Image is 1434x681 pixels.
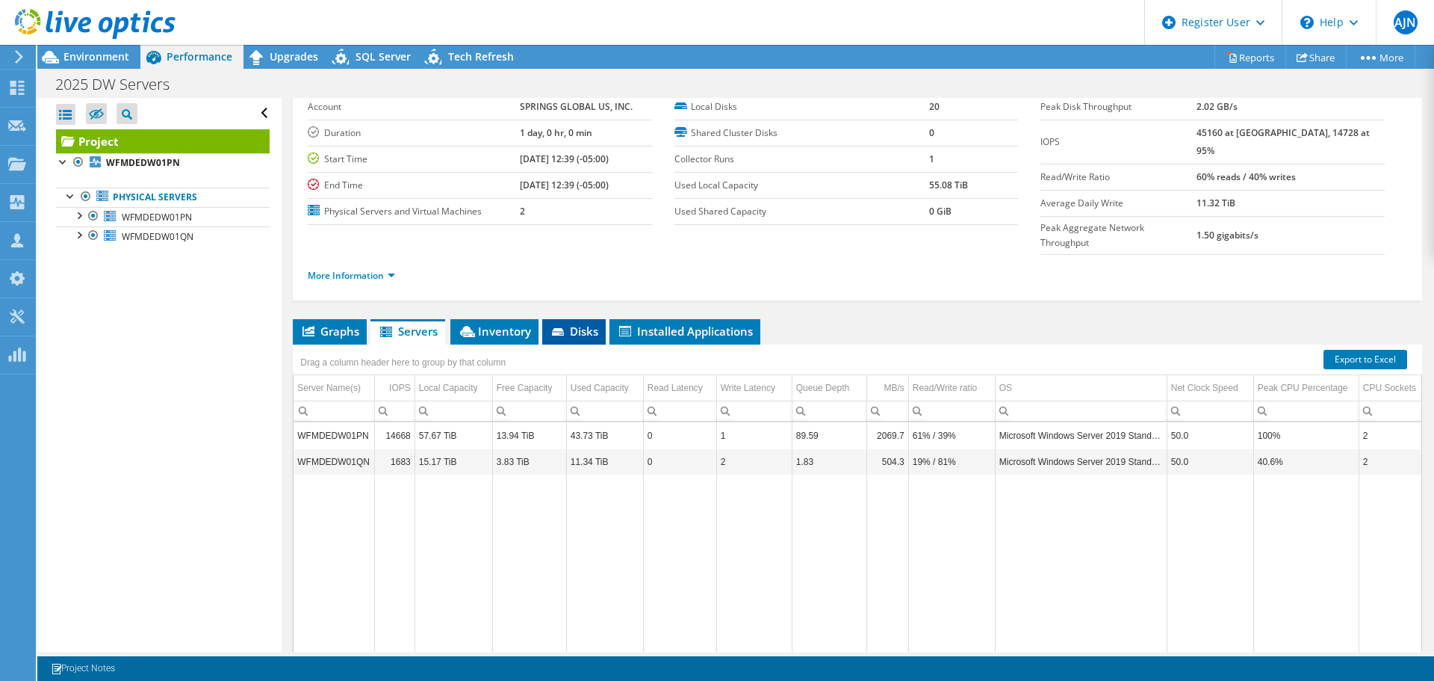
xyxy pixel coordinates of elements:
b: 1.50 gigabits/s [1196,229,1258,241]
b: 0 GiB [929,205,952,218]
td: Column Read/Write ratio, Value 61% / 39% [908,422,995,449]
td: Column Used Capacity, Value 43.73 TiB [566,422,643,449]
td: Column Server Name(s), Filter cell [294,401,374,421]
td: Column Server Name(s), Value WFMDEDW01QN [294,449,374,475]
td: Local Capacity Column [415,375,492,401]
td: Column OS, Filter cell [995,401,1167,421]
td: Column Queue Depth, Value 1.83 [792,449,866,475]
td: Column Queue Depth, Filter cell [792,401,866,421]
td: Column Read Latency, Filter cell [643,401,716,421]
a: Export to Excel [1323,350,1407,369]
td: Column CPU Sockets, Value 2 [1359,449,1430,475]
b: 45160 at [GEOGRAPHIC_DATA], 14728 at 95% [1196,126,1370,157]
td: Column IOPS, Value 14668 [374,422,415,449]
div: CPU Sockets [1363,379,1416,397]
span: SQL Server [356,49,411,64]
label: Average Daily Write [1040,196,1196,211]
td: Column CPU Sockets, Value 2 [1359,422,1430,449]
td: MB/s Column [866,375,908,401]
label: Start Time [308,152,520,167]
div: MB/s [884,379,904,397]
a: Reports [1214,46,1286,69]
b: 11.32 TiB [1196,197,1235,209]
td: Column IOPS, Filter cell [374,401,415,421]
td: Column Server Name(s), Value WFMDEDW01PN [294,422,374,449]
label: Read/Write Ratio [1040,170,1196,185]
td: Column Local Capacity, Value 15.17 TiB [415,449,492,475]
b: 2 [520,205,525,218]
td: Column Net Clock Speed, Filter cell [1167,401,1253,421]
div: Write Latency [721,379,775,397]
b: 55.08 TiB [929,179,968,191]
label: End Time [308,178,520,193]
span: WFMDEDW01QN [122,230,193,243]
a: Share [1285,46,1347,69]
b: WFMDEDW01PN [106,156,180,169]
td: Column OS, Value Microsoft Windows Server 2019 Standard [995,449,1167,475]
td: Column Peak CPU Percentage, Filter cell [1253,401,1359,421]
label: Peak Aggregate Network Throughput [1040,221,1196,250]
svg: \n [1300,16,1314,29]
td: IOPS Column [374,375,415,401]
b: 1 [929,152,934,165]
span: Installed Applications [617,324,753,339]
a: Physical Servers [56,188,270,207]
div: Read Latency [648,379,703,397]
label: Duration [308,126,520,141]
td: Column Used Capacity, Value 11.34 TiB [566,449,643,475]
td: Column MB/s, Filter cell [866,401,908,421]
td: Used Capacity Column [566,375,643,401]
div: OS [999,379,1012,397]
td: Read Latency Column [643,375,716,401]
span: Inventory [458,324,531,339]
td: OS Column [995,375,1167,401]
label: Used Shared Capacity [674,204,929,219]
td: Column Local Capacity, Filter cell [415,401,492,421]
span: Disks [550,324,598,339]
b: [DATE] 12:39 (-05:00) [520,152,609,165]
span: Graphs [300,324,359,339]
a: Project [56,129,270,153]
span: AJN [1394,10,1418,34]
b: 60% reads / 40% writes [1196,170,1296,183]
span: Tech Refresh [448,49,514,64]
span: Environment [63,49,129,64]
label: Peak Disk Throughput [1040,99,1196,114]
b: [DATE] 12:39 (-05:00) [520,179,609,191]
a: WFMDEDW01PN [56,153,270,173]
td: Column Free Capacity, Value 3.83 TiB [492,449,566,475]
td: Column Read Latency, Value 0 [643,422,716,449]
td: Queue Depth Column [792,375,866,401]
label: Used Local Capacity [674,178,929,193]
td: Net Clock Speed Column [1167,375,1253,401]
label: IOPS [1040,135,1196,150]
b: 0 [929,126,934,139]
a: WFMDEDW01QN [56,227,270,246]
td: Read/Write ratio Column [908,375,995,401]
td: Column Write Latency, Value 1 [716,422,792,449]
div: Read/Write ratio [913,379,977,397]
td: Column Peak CPU Percentage, Value 100% [1253,422,1359,449]
b: 2.02 GB/s [1196,100,1238,113]
a: More Information [308,269,395,282]
td: Column CPU Sockets, Filter cell [1359,401,1430,421]
label: Physical Servers and Virtual Machines [308,204,520,219]
span: Performance [167,49,232,64]
label: Collector Runs [674,152,929,167]
td: Column Free Capacity, Value 13.94 TiB [492,422,566,449]
div: Used Capacity [571,379,629,397]
td: Column Read Latency, Value 0 [643,449,716,475]
div: Server Name(s) [297,379,361,397]
td: Column Local Capacity, Value 57.67 TiB [415,422,492,449]
b: SPRINGS GLOBAL US, INC. [520,100,633,113]
td: Column Write Latency, Filter cell [716,401,792,421]
td: Server Name(s) Column [294,375,374,401]
b: 20 [929,100,940,113]
td: Column Peak CPU Percentage, Value 40.6% [1253,449,1359,475]
td: Free Capacity Column [492,375,566,401]
td: Column Used Capacity, Filter cell [566,401,643,421]
div: Drag a column header here to group by that column [297,352,509,373]
a: WFMDEDW01PN [56,207,270,227]
span: Servers [378,324,438,339]
td: Column Net Clock Speed, Value 50.0 [1167,449,1253,475]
